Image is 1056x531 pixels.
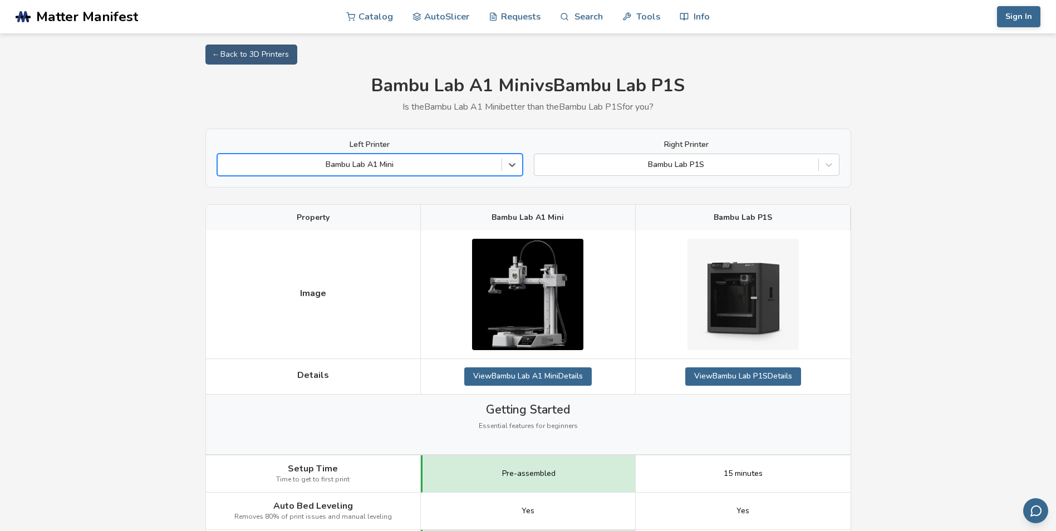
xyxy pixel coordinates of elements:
[479,422,578,430] span: Essential features for beginners
[472,239,583,350] img: Bambu Lab A1 Mini
[736,507,749,515] span: Yes
[205,45,297,65] a: ← Back to 3D Printers
[288,464,338,474] span: Setup Time
[522,507,534,515] span: Yes
[492,213,564,222] span: Bambu Lab A1 Mini
[273,501,353,511] span: Auto Bed Leveling
[205,102,851,112] p: Is the Bambu Lab A1 Mini better than the Bambu Lab P1S for you?
[685,367,801,385] a: ViewBambu Lab P1SDetails
[486,403,570,416] span: Getting Started
[534,140,839,149] label: Right Printer
[464,367,592,385] a: ViewBambu Lab A1 MiniDetails
[297,370,329,380] span: Details
[997,6,1040,27] button: Sign In
[724,469,763,478] span: 15 minutes
[234,513,392,521] span: Removes 80% of print issues and manual leveling
[540,160,542,169] input: Bambu Lab P1S
[205,76,851,96] h1: Bambu Lab A1 Mini vs Bambu Lab P1S
[687,239,799,350] img: Bambu Lab P1S
[502,469,556,478] span: Pre-assembled
[300,288,326,298] span: Image
[1023,498,1048,523] button: Send feedback via email
[297,213,330,222] span: Property
[36,9,138,24] span: Matter Manifest
[714,213,772,222] span: Bambu Lab P1S
[276,476,350,484] span: Time to get to first print
[217,140,523,149] label: Left Printer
